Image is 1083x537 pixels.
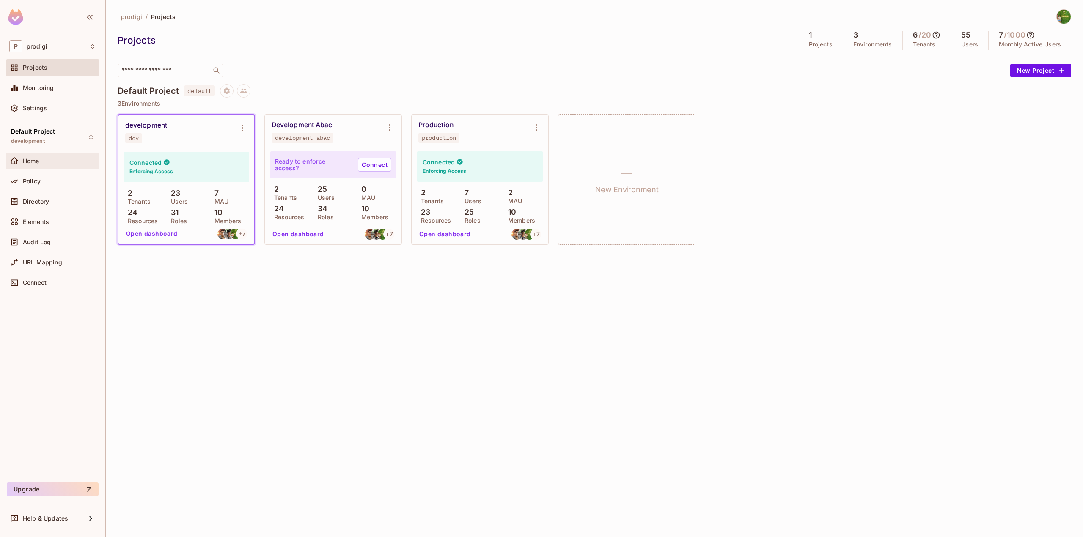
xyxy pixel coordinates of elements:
p: 10 [357,204,369,213]
p: 24 [124,208,137,217]
p: 31 [167,208,179,217]
button: Environment settings [528,119,545,136]
h5: / 20 [918,31,931,39]
p: Roles [313,214,334,221]
p: 2 [504,188,513,197]
p: Tenants [270,194,297,201]
h5: 6 [913,31,918,39]
p: 2 [270,185,279,194]
button: Open dashboard [269,227,327,241]
span: Audit Log [23,239,51,245]
span: Project settings [220,88,234,96]
h4: Connected [423,158,455,166]
p: 25 [460,208,474,216]
p: 2 [124,189,132,197]
span: Home [23,158,39,164]
button: Environment settings [234,120,251,136]
button: Open dashboard [416,227,474,241]
p: Users [961,41,978,48]
p: 10 [504,208,516,216]
p: 7 [460,188,469,197]
p: Tenants [417,198,444,204]
p: 2 [417,188,426,197]
li: / [146,13,148,21]
p: Ready to enforce access? [275,158,351,172]
p: 7 [210,189,219,197]
img: rizky.thahir@prodiginow.com [518,229,528,240]
button: New Project [1010,64,1071,77]
div: Production [418,121,454,129]
div: Development Abac [272,121,332,129]
span: + 7 [239,231,245,237]
img: rizky.thahir@prodiginow.com [371,229,382,240]
span: Elements [23,218,49,225]
p: Environments [853,41,892,48]
p: Resources [124,218,158,224]
p: MAU [357,194,375,201]
h5: 55 [961,31,970,39]
img: arya.wicaksono@prodiginow.com [511,229,522,240]
span: Projects [151,13,176,21]
span: Monitoring [23,85,54,91]
p: 0 [357,185,366,194]
p: Tenants [124,198,151,205]
a: Connect [358,158,391,172]
span: Policy [23,178,41,185]
span: Settings [23,105,47,112]
img: rizky.thahir@prodiginow.com [224,229,234,239]
img: chandra.andika@prodiginow.com [230,229,241,239]
h5: 7 [999,31,1003,39]
img: SReyMgAAAABJRU5ErkJggg== [8,9,23,25]
div: development-abac [275,134,330,141]
p: 23 [167,189,180,197]
p: Members [504,217,535,224]
p: Tenants [913,41,936,48]
div: production [422,134,456,141]
button: Upgrade [7,482,99,496]
span: Directory [23,198,49,205]
h4: Connected [129,158,162,166]
span: + 7 [533,231,539,237]
p: 3 Environments [118,100,1071,107]
p: MAU [210,198,228,205]
img: chandra.andika@prodiginow.com [377,229,388,240]
p: MAU [504,198,522,204]
span: P [9,40,22,52]
img: arya.wicaksono@prodiginow.com [365,229,375,240]
p: Users [313,194,335,201]
span: Workspace: prodigi [27,43,47,50]
p: Resources [270,214,304,221]
img: chandra.andika@prodiginow.com [524,229,535,240]
h4: Default Project [118,86,179,96]
img: arya.wicaksono@prodiginow.com [217,229,228,239]
h6: Enforcing Access [129,168,173,175]
p: Roles [167,218,187,224]
span: Projects [23,64,47,71]
div: dev [129,135,139,142]
button: Environment settings [381,119,398,136]
span: prodigi [121,13,142,21]
h5: 3 [853,31,858,39]
span: + 7 [386,231,393,237]
span: development [11,138,45,144]
h6: Enforcing Access [423,167,466,175]
span: default [184,85,215,96]
p: Projects [809,41,833,48]
p: Members [210,218,242,224]
span: Help & Updates [23,515,68,522]
div: Projects [118,34,794,46]
h1: New Environment [595,183,659,196]
h5: / 1000 [1004,31,1025,39]
p: 25 [313,185,327,194]
p: 24 [270,204,284,213]
button: Open dashboard [123,227,181,240]
p: 10 [210,208,223,217]
span: Default Project [11,128,55,135]
div: development [125,121,167,130]
p: Users [460,198,481,204]
h5: 1 [809,31,812,39]
p: Roles [460,217,481,224]
img: Chandra Yuda Andika [1057,10,1071,24]
p: Monthly Active Users [999,41,1061,48]
span: URL Mapping [23,259,62,266]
